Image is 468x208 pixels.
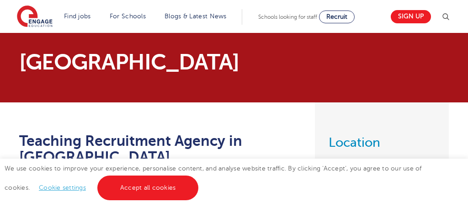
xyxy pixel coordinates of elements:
a: Sign up [391,10,431,23]
a: Recruit [319,11,355,23]
a: Cookie settings [39,184,86,191]
a: Blogs & Latest News [165,13,227,20]
a: For Schools [110,13,146,20]
span: We use cookies to improve your experience, personalise content, and analyse website traffic. By c... [5,165,422,191]
a: Find jobs [64,13,91,20]
span: Recruit [326,13,347,20]
h3: Location [329,136,435,149]
h1: Teaching Recruitment Agency in [GEOGRAPHIC_DATA], [GEOGRAPHIC_DATA] [19,133,301,181]
p: [GEOGRAPHIC_DATA] [19,51,264,73]
a: Accept all cookies [97,176,199,200]
span: Schools looking for staff [258,14,317,20]
img: Engage Education [17,5,53,28]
